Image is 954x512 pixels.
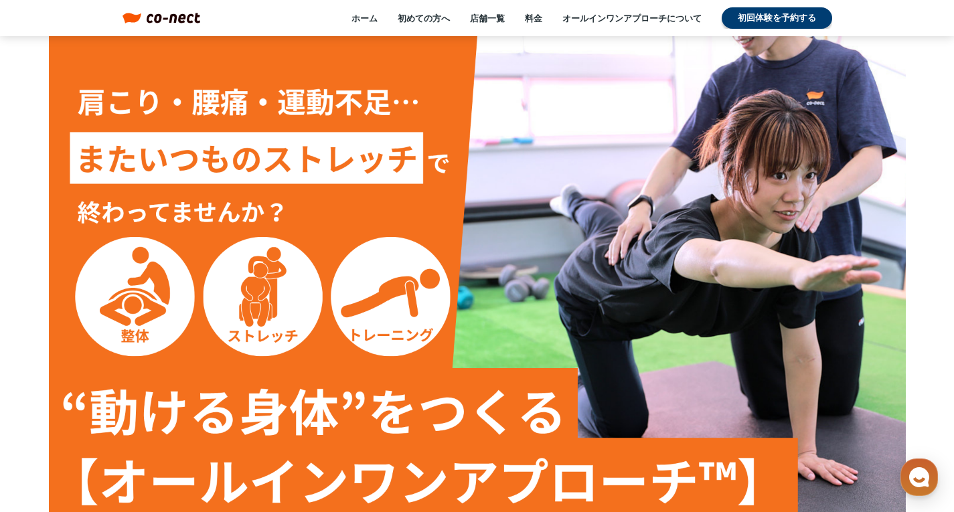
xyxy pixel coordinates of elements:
a: 店舗一覧 [470,12,505,24]
a: 初回体験を予約する [722,7,832,29]
a: 料金 [525,12,542,24]
a: ホーム [351,12,378,24]
a: オールインワンアプローチについて [562,12,702,24]
a: 初めての方へ [398,12,450,24]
